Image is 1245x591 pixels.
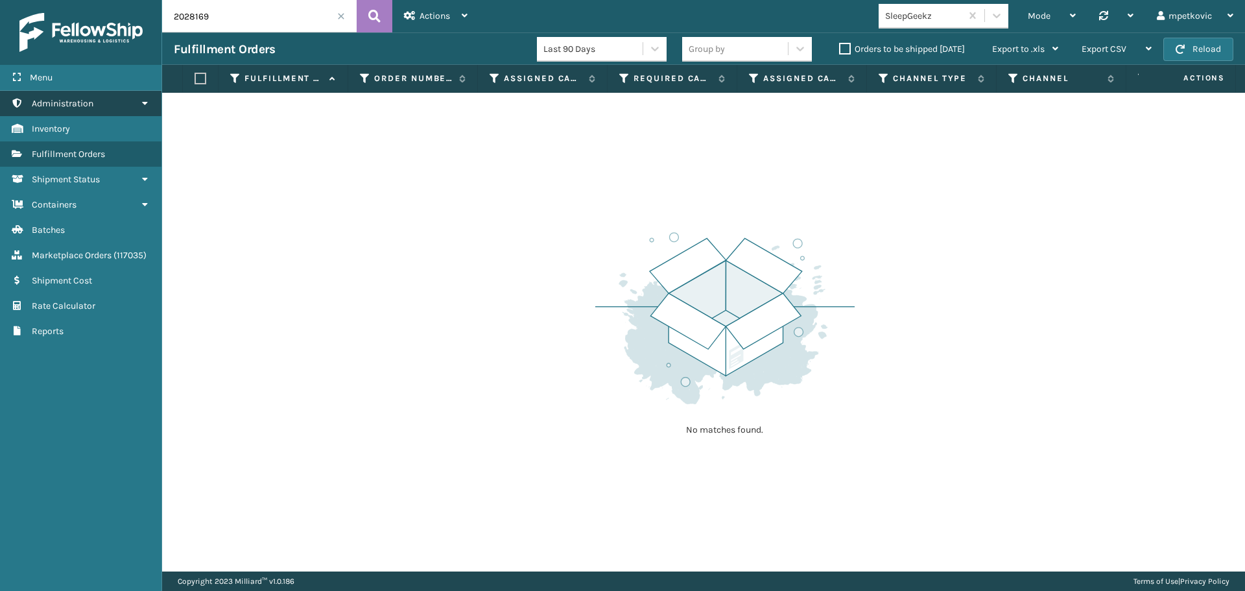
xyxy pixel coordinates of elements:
span: Export CSV [1082,43,1126,54]
span: Mode [1028,10,1050,21]
label: Channel Type [893,73,971,84]
a: Terms of Use [1133,577,1178,586]
a: Privacy Policy [1180,577,1229,586]
div: Group by [689,42,725,56]
label: Required Carrier Service [634,73,712,84]
h3: Fulfillment Orders [174,42,275,57]
span: Containers [32,199,77,210]
span: ( 117035 ) [113,250,147,261]
span: Reports [32,326,64,337]
span: Administration [32,98,93,109]
label: Fulfillment Order Id [244,73,323,84]
span: Marketplace Orders [32,250,112,261]
span: Menu [30,72,53,83]
label: Channel [1023,73,1101,84]
span: Batches [32,224,65,235]
span: Export to .xls [992,43,1045,54]
label: Assigned Carrier Service [763,73,842,84]
label: Assigned Carrier [504,73,582,84]
span: Inventory [32,123,70,134]
div: Last 90 Days [543,42,644,56]
p: Copyright 2023 Milliard™ v 1.0.186 [178,572,294,591]
span: Rate Calculator [32,300,95,311]
button: Reload [1163,38,1233,61]
span: Actions [420,10,450,21]
span: Shipment Status [32,174,100,185]
label: Order Number [374,73,453,84]
span: Actions [1143,67,1233,89]
div: | [1133,572,1229,591]
img: logo [19,13,143,52]
label: Orders to be shipped [DATE] [839,43,965,54]
span: Fulfillment Orders [32,149,105,160]
div: SleepGeekz [885,9,962,23]
span: Shipment Cost [32,275,92,286]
